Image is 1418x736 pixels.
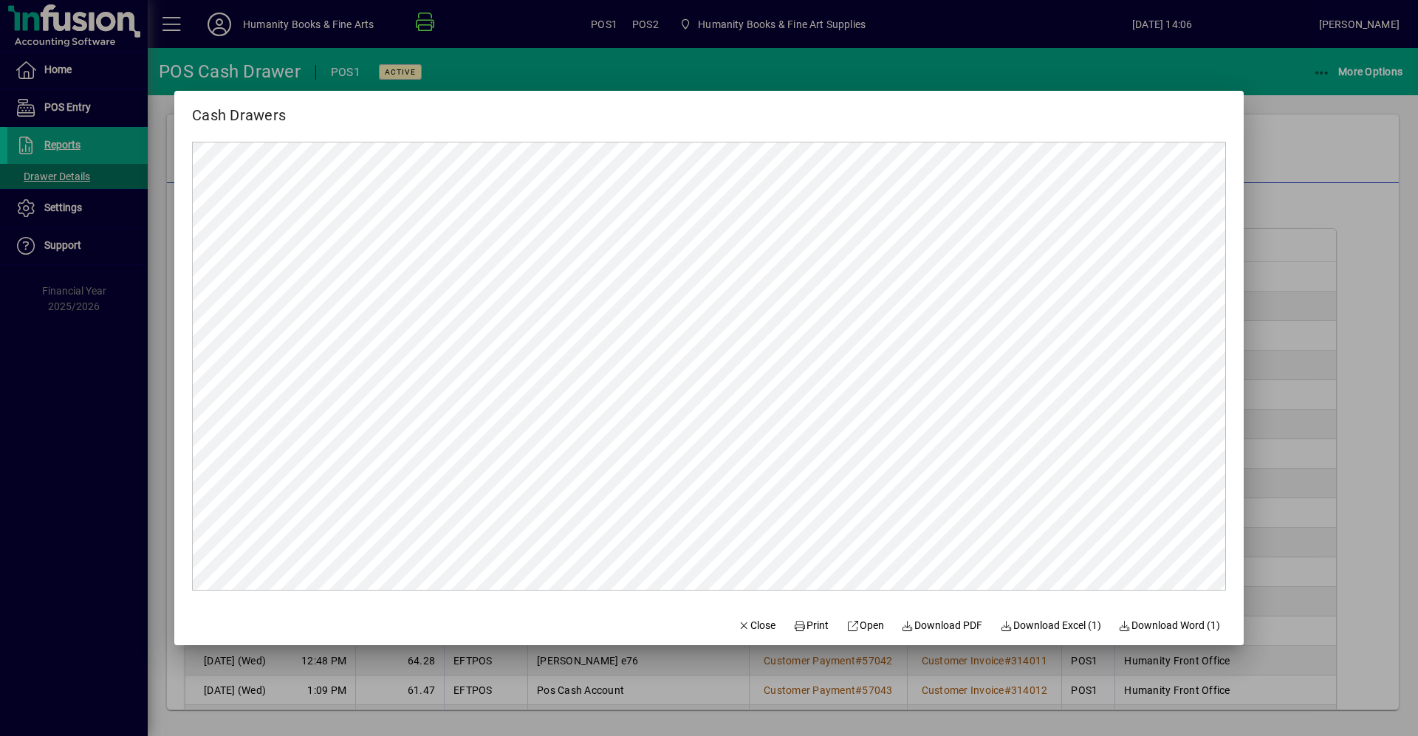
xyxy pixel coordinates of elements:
button: Download Excel (1) [994,613,1107,639]
a: Open [840,613,890,639]
span: Close [738,618,776,633]
button: Print [787,613,835,639]
span: Print [793,618,829,633]
button: Download Word (1) [1113,613,1227,639]
span: Download Excel (1) [1000,618,1101,633]
span: Open [846,618,884,633]
button: Close [732,613,782,639]
h2: Cash Drawers [174,91,304,127]
a: Download PDF [896,613,989,639]
span: Download Word (1) [1119,618,1221,633]
span: Download PDF [902,618,983,633]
